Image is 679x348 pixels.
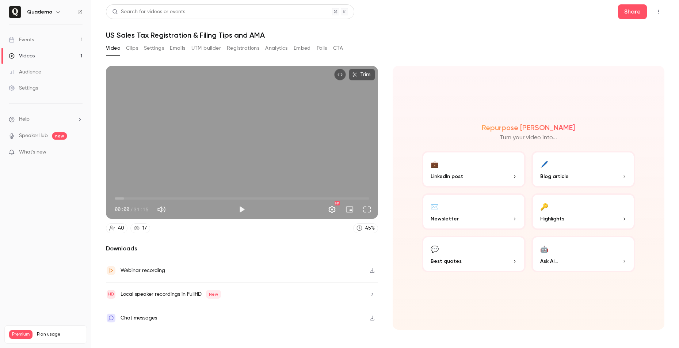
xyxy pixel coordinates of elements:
span: new [52,132,67,140]
span: Best quotes [431,257,462,265]
a: 40 [106,223,127,233]
h6: Quaderno [27,8,52,16]
div: Webinar recording [121,266,165,275]
div: Settings [9,84,38,92]
button: Settings [325,202,339,217]
div: 🖊️ [540,158,548,170]
button: 💬Best quotes [422,236,526,272]
button: Clips [126,42,138,54]
h2: Downloads [106,244,378,253]
span: Blog article [540,173,569,180]
button: Settings [144,42,164,54]
div: Audience [9,68,41,76]
button: UTM builder [191,42,221,54]
div: Local speaker recordings in FullHD [121,290,221,299]
button: Analytics [265,42,288,54]
div: Search for videos or events [112,8,185,16]
div: 40 [118,224,124,232]
button: Top Bar Actions [653,6,664,18]
div: 💬 [431,243,439,254]
div: Events [9,36,34,43]
span: / [130,205,133,213]
button: 🔑Highlights [531,193,635,230]
span: New [206,290,221,299]
a: 17 [130,223,150,233]
h1: US Sales Tax Registration & Filing Tips and AMA [106,31,664,39]
span: Help [19,116,30,123]
span: 00:00 [115,205,129,213]
h2: Repurpose [PERSON_NAME] [482,123,575,132]
span: 31:15 [134,205,148,213]
iframe: Noticeable Trigger [74,149,83,156]
button: Embed video [334,69,346,80]
div: ✉️ [431,201,439,212]
button: 🤖Ask Ai... [531,236,635,272]
button: ✉️Newsletter [422,193,526,230]
li: help-dropdown-opener [9,116,83,123]
div: 🤖 [540,243,548,254]
a: 45% [353,223,378,233]
span: Highlights [540,215,564,223]
span: Plan usage [37,332,82,337]
button: Share [618,4,647,19]
span: Ask Ai... [540,257,558,265]
a: SpeakerHub [19,132,48,140]
button: Polls [317,42,327,54]
p: Turn your video into... [500,133,557,142]
button: Full screen [360,202,374,217]
div: Videos [9,52,35,60]
div: 00:00 [115,205,148,213]
span: Newsletter [431,215,459,223]
img: Quaderno [9,6,21,18]
button: CTA [333,42,343,54]
button: 💼LinkedIn post [422,151,526,188]
span: What's new [19,148,46,156]
button: Mute [154,202,169,217]
button: Embed [294,42,311,54]
button: 🖊️Blog article [531,151,635,188]
button: Registrations [227,42,259,54]
button: Video [106,42,120,54]
div: 45 % [365,224,375,232]
div: HD [335,201,340,205]
div: Chat messages [121,314,157,322]
div: 💼 [431,158,439,170]
div: 17 [142,224,147,232]
button: Play [234,202,249,217]
button: Emails [170,42,185,54]
div: 🔑 [540,201,548,212]
span: Premium [9,330,33,339]
span: LinkedIn post [431,173,463,180]
button: Trim [349,69,375,80]
button: Turn on miniplayer [342,202,357,217]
